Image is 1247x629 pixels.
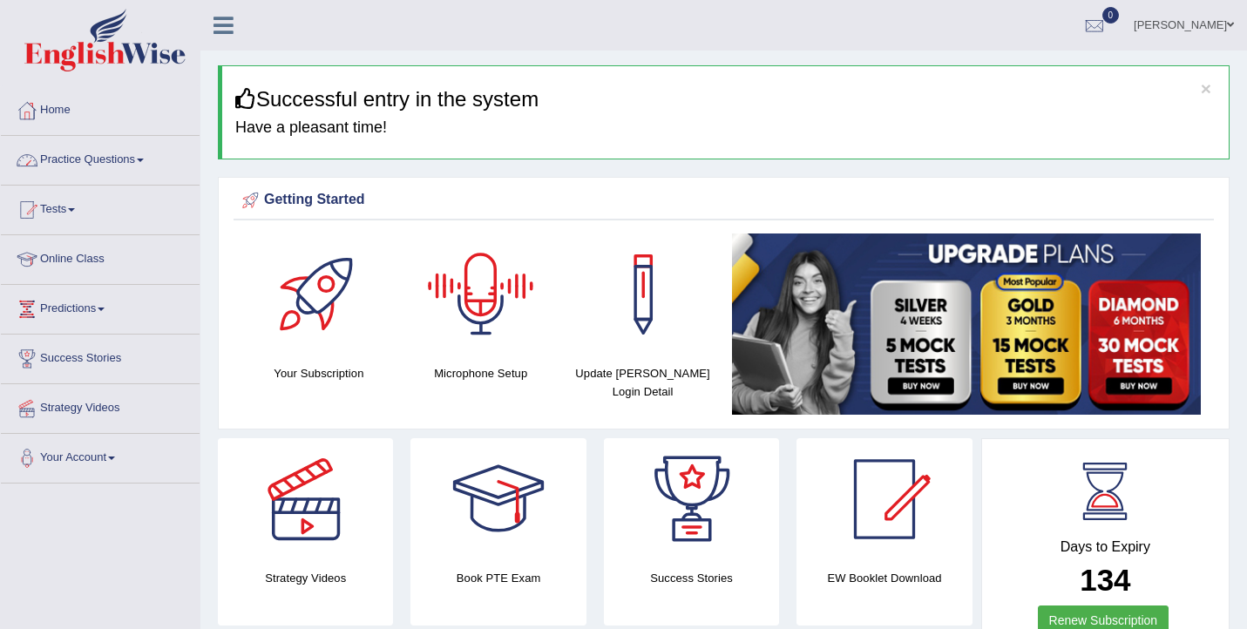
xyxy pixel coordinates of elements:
span: 0 [1102,7,1120,24]
h4: Days to Expiry [1001,539,1210,555]
a: Practice Questions [1,136,200,179]
b: 134 [1080,563,1130,597]
a: Predictions [1,285,200,328]
img: small5.jpg [732,233,1201,415]
a: Strategy Videos [1,384,200,428]
a: Your Account [1,434,200,477]
a: Success Stories [1,335,200,378]
h4: Your Subscription [247,364,391,382]
a: Home [1,86,200,130]
div: Getting Started [238,187,1210,213]
a: Tests [1,186,200,229]
h4: Update [PERSON_NAME] Login Detail [571,364,715,401]
button: × [1201,79,1211,98]
a: Online Class [1,235,200,279]
h4: Have a pleasant time! [235,119,1216,137]
h4: Microphone Setup [409,364,553,382]
h4: Book PTE Exam [410,569,586,587]
h4: Success Stories [604,569,779,587]
h4: EW Booklet Download [796,569,972,587]
h3: Successful entry in the system [235,88,1216,111]
h4: Strategy Videos [218,569,393,587]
